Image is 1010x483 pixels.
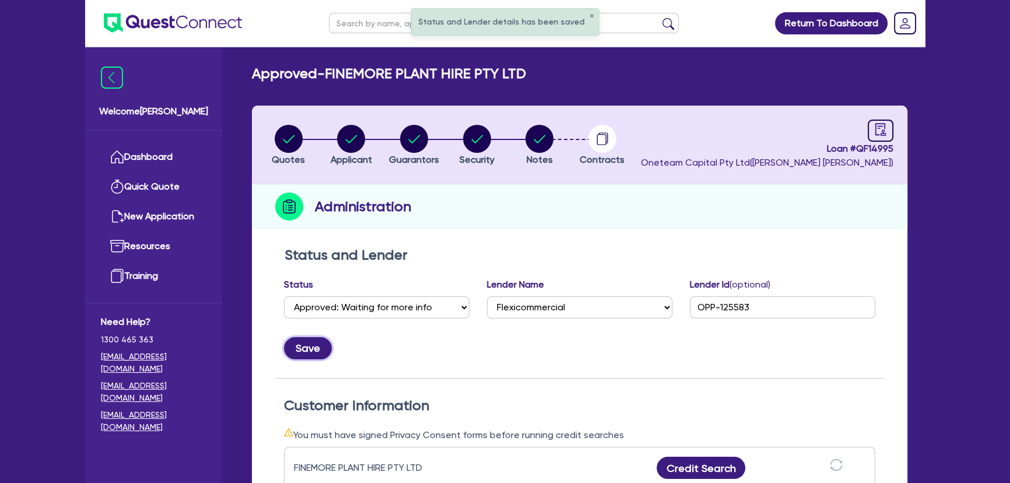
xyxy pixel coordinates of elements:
[101,261,206,291] a: Training
[252,65,526,82] h2: Approved - FINEMORE PLANT HIRE PTY LTD
[868,120,893,142] a: audit
[590,13,594,19] button: ✕
[110,180,124,194] img: quick-quote
[294,461,440,475] div: FINEMORE PLANT HIRE PTY LTD
[101,409,206,433] a: [EMAIL_ADDRESS][DOMAIN_NAME]
[284,428,875,442] div: You must have signed Privacy Consent forms before running credit searches
[690,278,770,292] label: Lender Id
[527,154,553,165] span: Notes
[460,154,495,165] span: Security
[641,157,893,168] span: Oneteam Capital Pty Ltd ( [PERSON_NAME] [PERSON_NAME] )
[101,232,206,261] a: Resources
[580,154,625,165] span: Contracts
[110,269,124,283] img: training
[525,124,554,167] button: Notes
[826,458,846,478] button: sync
[101,142,206,172] a: Dashboard
[101,172,206,202] a: Quick Quote
[284,428,293,437] span: warning
[101,334,206,346] span: 1300 465 363
[101,380,206,404] a: [EMAIL_ADDRESS][DOMAIN_NAME]
[641,142,893,156] span: Loan # QF14995
[412,9,599,35] div: Status and Lender details has been saved
[101,315,206,329] span: Need Help?
[329,13,679,33] input: Search by name, application ID or mobile number...
[101,202,206,232] a: New Application
[388,124,440,167] button: Guarantors
[275,192,303,220] img: step-icon
[657,457,745,479] button: Credit Search
[271,124,306,167] button: Quotes
[285,247,875,264] h2: Status and Lender
[284,397,875,414] h2: Customer Information
[101,66,123,89] img: icon-menu-close
[830,459,843,471] span: sync
[330,124,373,167] button: Applicant
[104,13,242,33] img: quest-connect-logo-blue
[284,337,332,359] button: Save
[331,154,372,165] span: Applicant
[389,154,439,165] span: Guarantors
[315,196,411,217] h2: Administration
[272,154,305,165] span: Quotes
[775,12,888,34] a: Return To Dashboard
[730,279,770,290] span: (optional)
[101,351,206,375] a: [EMAIL_ADDRESS][DOMAIN_NAME]
[284,278,313,292] label: Status
[890,8,920,38] a: Dropdown toggle
[99,104,208,118] span: Welcome [PERSON_NAME]
[579,124,625,167] button: Contracts
[110,209,124,223] img: new-application
[487,278,544,292] label: Lender Name
[459,124,495,167] button: Security
[110,239,124,253] img: resources
[874,123,887,136] span: audit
